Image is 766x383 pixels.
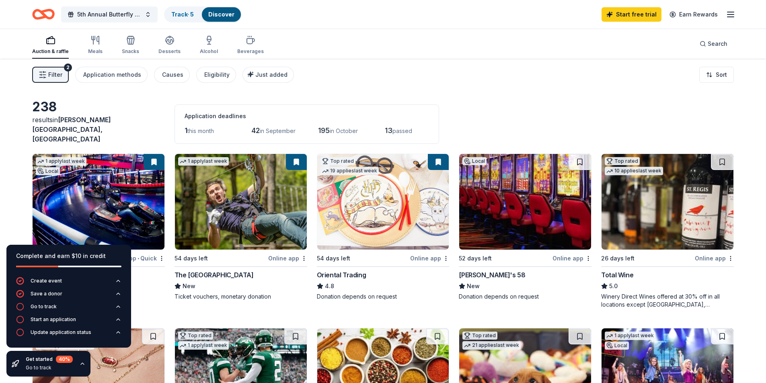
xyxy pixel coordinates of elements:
div: 54 days left [175,254,208,263]
div: 1 apply last week [178,157,229,166]
img: Image for The Adventure Park [175,154,307,250]
span: in October [330,127,358,134]
a: Discover [208,11,234,18]
div: results [32,115,165,144]
img: Image for Jake's 58 [459,154,591,250]
button: Sort [699,67,734,83]
span: 5th Annual Butterfly Gala [77,10,142,19]
div: Meals [88,48,103,55]
div: 10 applies last week [605,167,663,175]
div: Get started [26,356,73,363]
div: 54 days left [317,254,350,263]
div: Oriental Trading [317,270,366,280]
span: Just added [255,71,288,78]
button: Auction & raffle [32,32,69,59]
a: Home [32,5,55,24]
a: Track· 5 [171,11,194,18]
div: Online app [410,253,449,263]
div: Save a donor [31,291,62,297]
span: in [32,116,111,143]
div: 1 apply last week [605,332,655,340]
span: 195 [318,126,330,135]
div: Application deadlines [185,111,429,121]
button: Start an application [16,315,121,328]
button: Save a donor [16,290,121,303]
div: 52 days left [459,254,492,263]
div: Online app [695,253,734,263]
div: 1 apply last week [36,157,86,166]
button: Just added [242,67,294,83]
span: • [138,255,139,262]
div: [PERSON_NAME]'s 58 [459,270,525,280]
div: Local [36,167,60,175]
div: Total Wine [601,270,633,280]
button: Track· 5Discover [164,6,242,23]
div: Donation depends on request [317,293,450,301]
img: Image for RPM Raceway [33,154,164,250]
div: Alcohol [200,48,218,55]
div: Online app [268,253,307,263]
div: Top rated [320,157,355,165]
div: Causes [162,70,183,80]
div: 19 applies last week [320,167,379,175]
a: Image for Jake's 58Local52 days leftOnline app[PERSON_NAME]'s 58NewDonation depends on request [459,154,591,301]
span: Search [708,39,727,49]
div: Ticket vouchers, monetary donation [175,293,307,301]
div: Winery Direct Wines offered at 30% off in all locations except [GEOGRAPHIC_DATA], [GEOGRAPHIC_DAT... [601,293,734,309]
div: Snacks [122,48,139,55]
a: Image for Oriental TradingTop rated19 applieslast week54 days leftOnline appOriental Trading4.8Do... [317,154,450,301]
span: 13 [385,126,392,135]
span: 42 [251,126,260,135]
button: Snacks [122,32,139,59]
div: Go to track [31,303,57,310]
span: 4.8 [325,281,334,291]
div: Start an application [31,316,76,323]
div: Beverages [237,48,264,55]
a: Image for The Adventure Park1 applylast week54 days leftOnline appThe [GEOGRAPHIC_DATA]NewTicket ... [175,154,307,301]
span: in September [260,127,296,134]
button: 5th Annual Butterfly Gala [61,6,158,23]
img: Image for Oriental Trading [317,154,449,250]
div: The [GEOGRAPHIC_DATA] [175,270,254,280]
div: 1 apply last week [178,341,229,350]
button: Create event [16,277,121,290]
div: 40 % [56,356,73,363]
span: New [467,281,480,291]
div: 26 days left [601,254,635,263]
span: this month [187,127,214,134]
div: Local [462,157,487,165]
div: Auction & raffle [32,48,69,55]
button: Eligibility [196,67,236,83]
div: Desserts [158,48,181,55]
img: Image for Total Wine [602,154,733,250]
div: Complete and earn $10 in credit [16,251,121,261]
button: Alcohol [200,32,218,59]
span: Filter [48,70,62,80]
button: Beverages [237,32,264,59]
button: Desserts [158,32,181,59]
div: Online app [552,253,591,263]
button: Go to track [16,303,121,315]
a: Earn Rewards [665,7,723,22]
div: Local [605,342,629,350]
button: Update application status [16,328,121,341]
button: Causes [154,67,190,83]
span: [PERSON_NAME][GEOGRAPHIC_DATA], [GEOGRAPHIC_DATA] [32,116,111,143]
span: New [183,281,195,291]
button: Search [693,36,734,52]
div: Application methods [83,70,141,80]
div: Top rated [178,332,213,340]
div: Top rated [462,332,497,340]
span: 5.0 [609,281,618,291]
a: Start free trial [602,7,661,22]
div: 21 applies last week [462,341,521,350]
span: Sort [716,70,727,80]
div: Eligibility [204,70,230,80]
span: 1 [185,126,187,135]
div: Create event [31,278,62,284]
div: Go to track [26,365,73,371]
span: passed [392,127,412,134]
button: Filter2 [32,67,69,83]
div: Update application status [31,329,91,336]
button: Meals [88,32,103,59]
